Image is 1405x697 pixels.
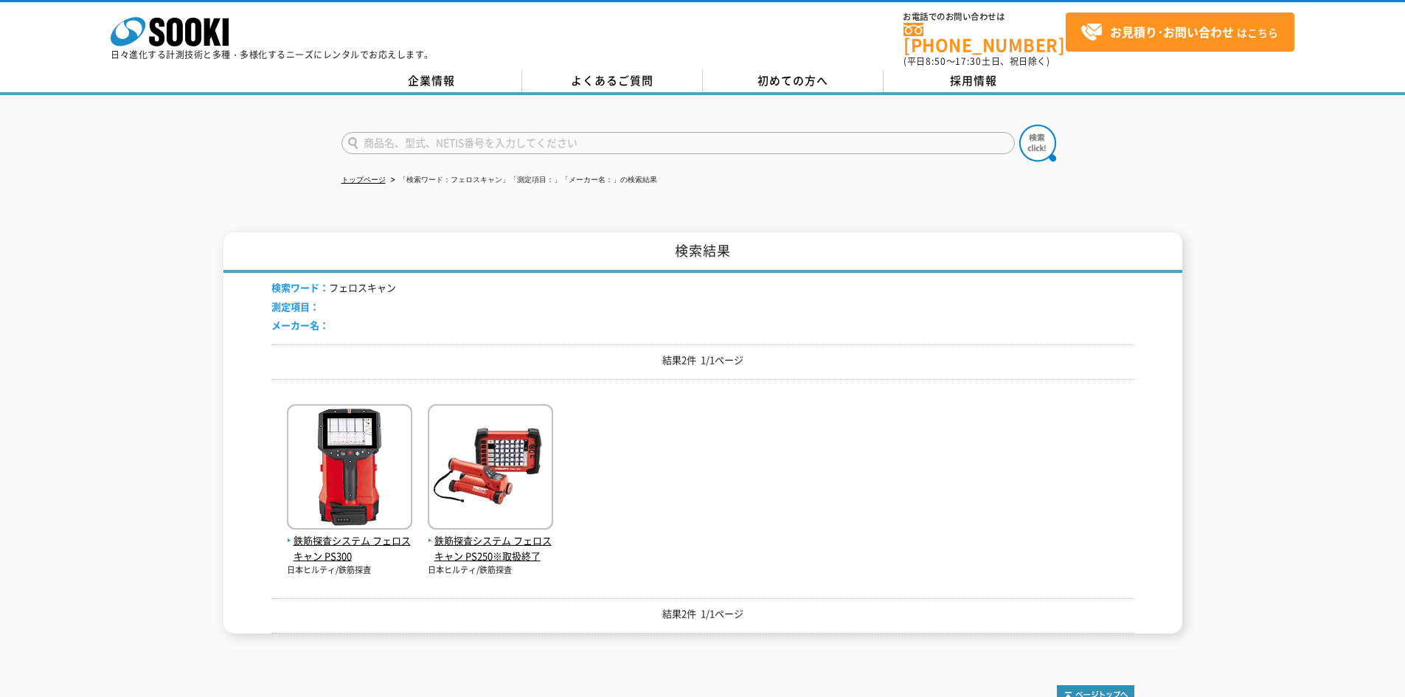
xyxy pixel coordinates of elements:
p: 結果2件 1/1ページ [271,353,1134,368]
p: 日本ヒルティ/鉄筋探査 [428,564,553,577]
img: btn_search.png [1019,125,1056,162]
a: 採用情報 [884,70,1064,92]
strong: お見積り･お問い合わせ [1110,23,1234,41]
p: 結果2件 1/1ページ [271,606,1134,622]
span: 鉄筋探査システム フェロスキャン PS250※取扱終了 [428,533,553,564]
span: 鉄筋探査システム フェロスキャン PS300 [287,533,412,564]
span: 検索ワード： [271,280,329,294]
a: 鉄筋探査システム フェロスキャン PS250※取扱終了 [428,518,553,564]
input: 商品名、型式、NETIS番号を入力してください [341,132,1015,154]
a: よくあるご質問 [522,70,703,92]
a: お見積り･お問い合わせはこちら [1066,13,1294,52]
span: お電話でのお問い合わせは [903,13,1066,21]
span: 17:30 [955,55,982,68]
span: 測定項目： [271,299,319,313]
p: 日々進化する計測技術と多種・多様化するニーズにレンタルでお応えします。 [111,50,434,59]
img: フェロスキャン PS250※取扱終了 [428,404,553,533]
a: 初めての方へ [703,70,884,92]
li: フェロスキャン [271,280,396,296]
li: 「検索ワード：フェロスキャン」「測定項目：」「メーカー名：」の検索結果 [388,173,657,188]
img: PS300 [287,404,412,533]
span: (平日 ～ 土日、祝日除く) [903,55,1050,68]
span: 初めての方へ [757,72,828,89]
a: [PHONE_NUMBER] [903,23,1066,53]
a: トップページ [341,176,386,184]
span: メーカー名： [271,318,329,332]
span: はこちら [1080,21,1278,44]
span: 8:50 [926,55,946,68]
p: 日本ヒルティ/鉄筋探査 [287,564,412,577]
h1: 検索結果 [223,232,1182,273]
a: 鉄筋探査システム フェロスキャン PS300 [287,518,412,564]
a: 企業情報 [341,70,522,92]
